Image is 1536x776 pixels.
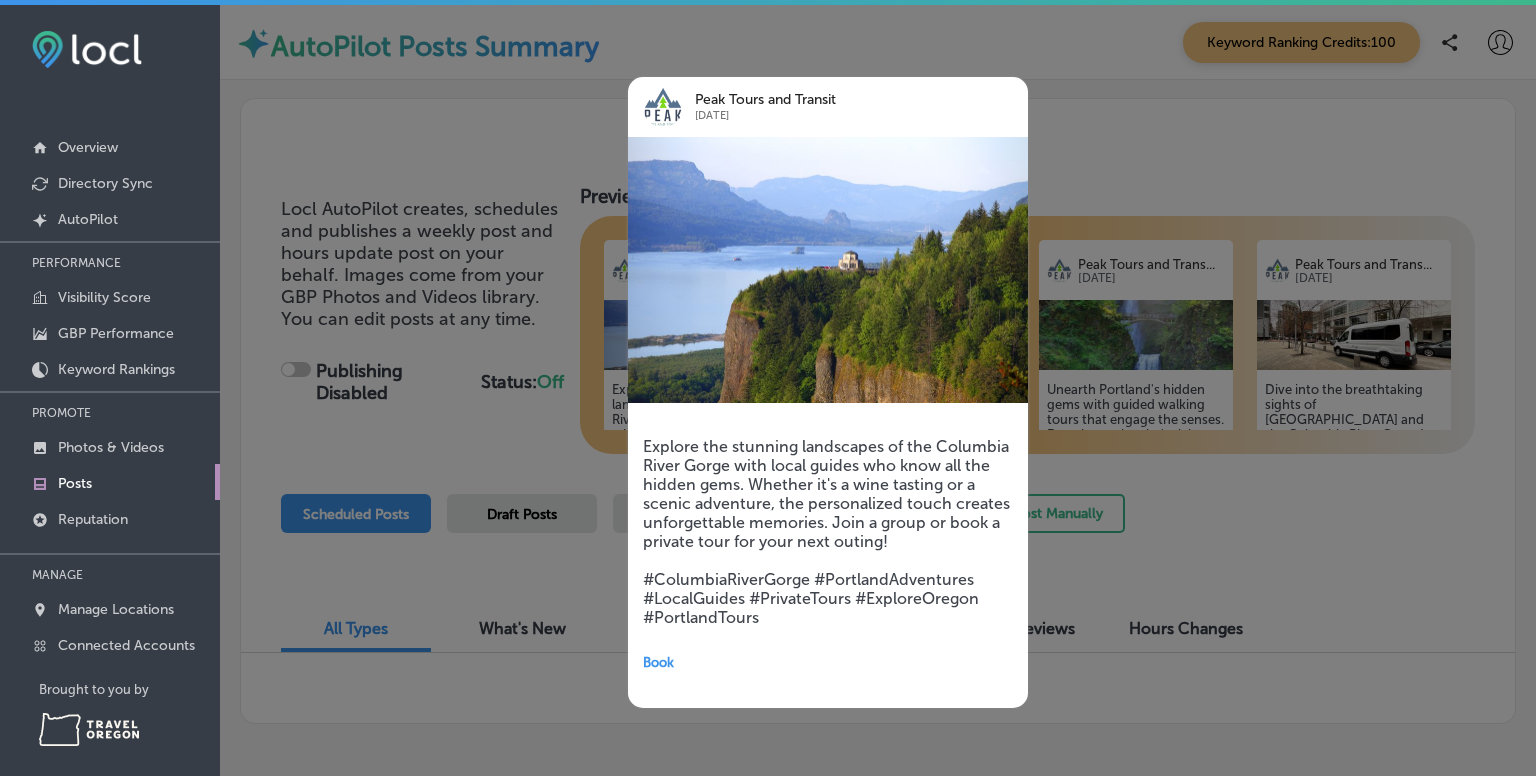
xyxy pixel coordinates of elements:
img: logo [643,87,683,127]
p: [DATE] [695,108,973,124]
p: Connected Accounts [58,637,195,654]
img: fda3e92497d09a02dc62c9cd864e3231.png [32,31,142,68]
p: Brought to you by [39,682,220,697]
p: Directory Sync [58,175,153,192]
span: Book [643,655,674,670]
p: Reputation [58,511,128,528]
h5: Explore the stunning landscapes of the Columbia River Gorge with local guides who know all the hi... [643,437,1013,627]
p: GBP Performance [58,325,174,342]
p: Photos & Videos [58,439,164,456]
p: Visibility Score [58,289,151,306]
p: Overview [58,139,118,156]
p: Posts [58,475,92,492]
a: Book [643,642,1013,683]
p: AutoPilot [58,211,118,228]
p: Manage Locations [58,601,174,618]
img: 171271699310aeaa3f-80ef-4910-9ae9-972b391019f8_2024-04-09.jpg [628,137,1028,404]
p: Peak Tours and Transit [695,92,973,108]
p: Keyword Rankings [58,361,175,378]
